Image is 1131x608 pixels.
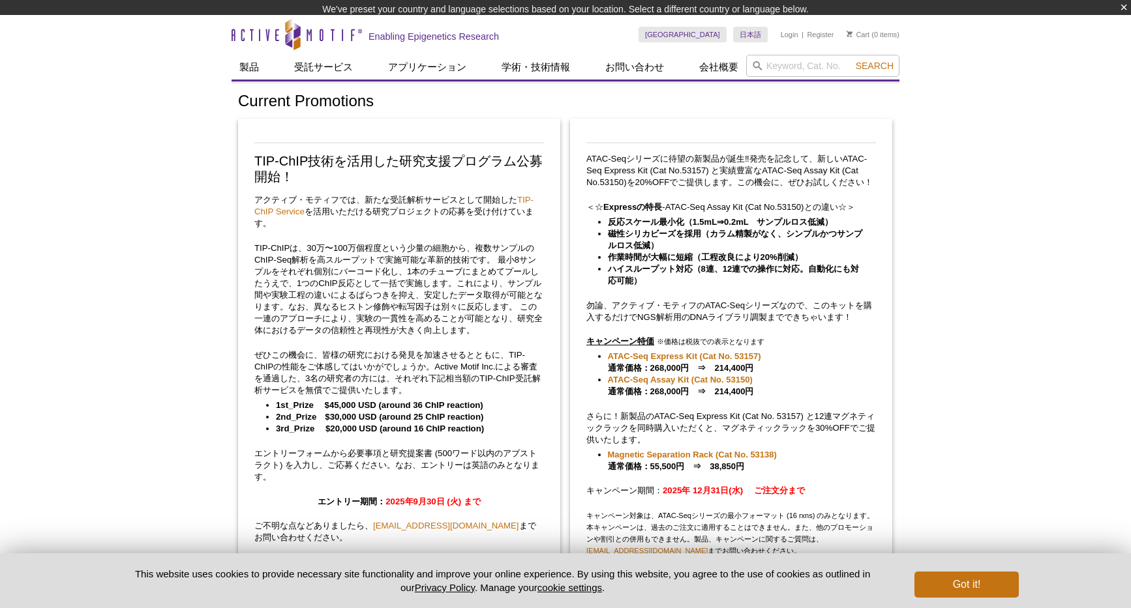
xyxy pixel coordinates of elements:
[586,411,876,446] p: さらに！新製品のATAC-Seq Express Kit (Cat No. 53157) と12連マグネティックラックを同時購入いただくと、マグネティックラックを30%OFFでご提供いたします。
[852,60,897,72] button: Search
[802,27,804,42] li: |
[597,55,672,80] a: お問い合わせ
[254,153,544,184] h2: TIP-ChIP技術を活用した研究支援プログラム公募開始！
[276,400,483,410] strong: 1st_Prize $45,000 USD (around 36 ChIP reaction)
[847,31,852,37] img: Your Cart
[847,27,899,42] li: (0 items)
[254,520,544,543] p: ご不明な点などありましたら、 までお問い合わせください。
[112,567,893,594] p: This website uses cookies to provide necessary site functionality and improve your online experie...
[608,450,777,471] strong: 通常価格：55,500円 ⇒ 38,850円
[380,55,474,80] a: アプリケーション
[603,202,662,212] strong: Expressの特長
[286,55,361,80] a: 受託サービス
[238,93,893,111] h1: Current Promotions
[586,547,708,555] a: [EMAIL_ADDRESS][DOMAIN_NAME]
[608,374,753,386] a: ATAC-Seq Assay Kit (Cat No. 53150)
[254,142,544,143] img: TIP-ChIP Service Grant Competition
[608,264,860,285] strong: ハイスループット対応（8連、12連での操作に対応。自動化にも対応可能）
[586,485,876,497] p: キャンペーン期間：
[415,582,475,593] a: Privacy Policy
[663,485,805,495] strong: 2025年 12月31日(水) ご注文分まで
[586,512,874,555] span: キャンペーン対象は、ATAC-Seqシリーズの最小フォーマット (16 rxns) のみとなります。 本キャンペーンは、過去のご注文に適用することはできません。また、他のプロモーションや割引との...
[856,61,894,71] span: Search
[494,55,578,80] a: 学術・技術情報
[586,201,876,213] p: ＜☆ -ATAC-Seq Assay Kit (Cat No.53150)との違い☆＞
[232,55,267,80] a: 製品
[254,242,544,336] p: TIP-ChIPは、30万〜100万個程度という少量の細胞から、複数サンプルのChIP-Seq解析を高スループットで実施可能な革新的技術です。 最小8サンプルをそれぞれ個別にバーコード化し、1本...
[608,375,754,396] strong: 通常価格：268,000円 ⇒ 214,400円
[608,229,862,250] strong: 磁性シリカビーズを採用（カラム精製がなく、シンプルかつサンプルロス低減）
[657,338,764,345] span: ※価格は税抜での表示となります
[608,252,803,262] strong: 作業時間が大幅に短縮（工程改良により20%削減）
[914,572,1019,598] button: Got it!
[373,521,519,530] a: [EMAIL_ADDRESS][DOMAIN_NAME]
[608,217,834,227] strong: 反応スケール最小化（1.5mL⇒0.2mL サンプルロス低減）
[586,142,876,143] img: Save on ATAC-Seq Kits
[781,30,798,39] a: Login
[847,30,869,39] a: Cart
[733,27,768,42] a: 日本語
[608,351,761,373] strong: 通常価格：268,000円 ⇒ 214,400円
[276,424,484,433] strong: 3rd_Prize $20,000 USD (around 16 ChIP reaction)
[691,55,746,80] a: 会社概要
[639,27,727,42] a: [GEOGRAPHIC_DATA]
[385,497,480,506] span: 2025年9月30日 (火) まで
[586,153,876,188] p: ATAC-Seqシリーズに待望の新製品が誕生‼発売を記念して、新しいATAC-Seq Express Kit (Cat No.53157) と実績豊富なATAC-Seq Assay Kit (C...
[369,31,499,42] h2: Enabling Epigenetics Research
[254,349,544,396] p: ぜひこの機会に、皆様の研究における発見を加速させるとともに、TIP-ChIPの性能をご体感してはいかがでしょうか。Active Motif Inc.による審査を通過した、3名の研究者の方には、そ...
[254,448,544,483] p: エントリーフォームから必要事項と研究提案書 (500ワード以内のアブストラクト) を入力し、ご応募ください。なお、エントリーは英語のみとなります。
[807,30,834,39] a: Register
[276,412,483,422] strong: 2nd_Prize $30,000 USD (around 25 ChIP reaction)
[586,300,876,323] p: 勿論、アクティブ・モティフのATAC-Seqシリーズなので、このキットを購入するだけでNGS解析用のDNAライブラリ調製までできちゃいます！
[586,336,654,346] u: キャンペーン特価
[254,194,544,229] p: アクティブ・モティフでは、新たな受託解析サービスとして開始した を活用いただける研究プロジェクトの応募を受け付けています。
[318,497,480,506] strong: エントリー期間：
[746,55,899,77] input: Keyword, Cat. No.
[608,351,761,362] a: ATAC-Seq Express Kit (Cat No. 53157)
[608,449,777,461] a: Magnetic Separation Rack (Cat No. 53138)
[537,582,602,593] button: cookie settings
